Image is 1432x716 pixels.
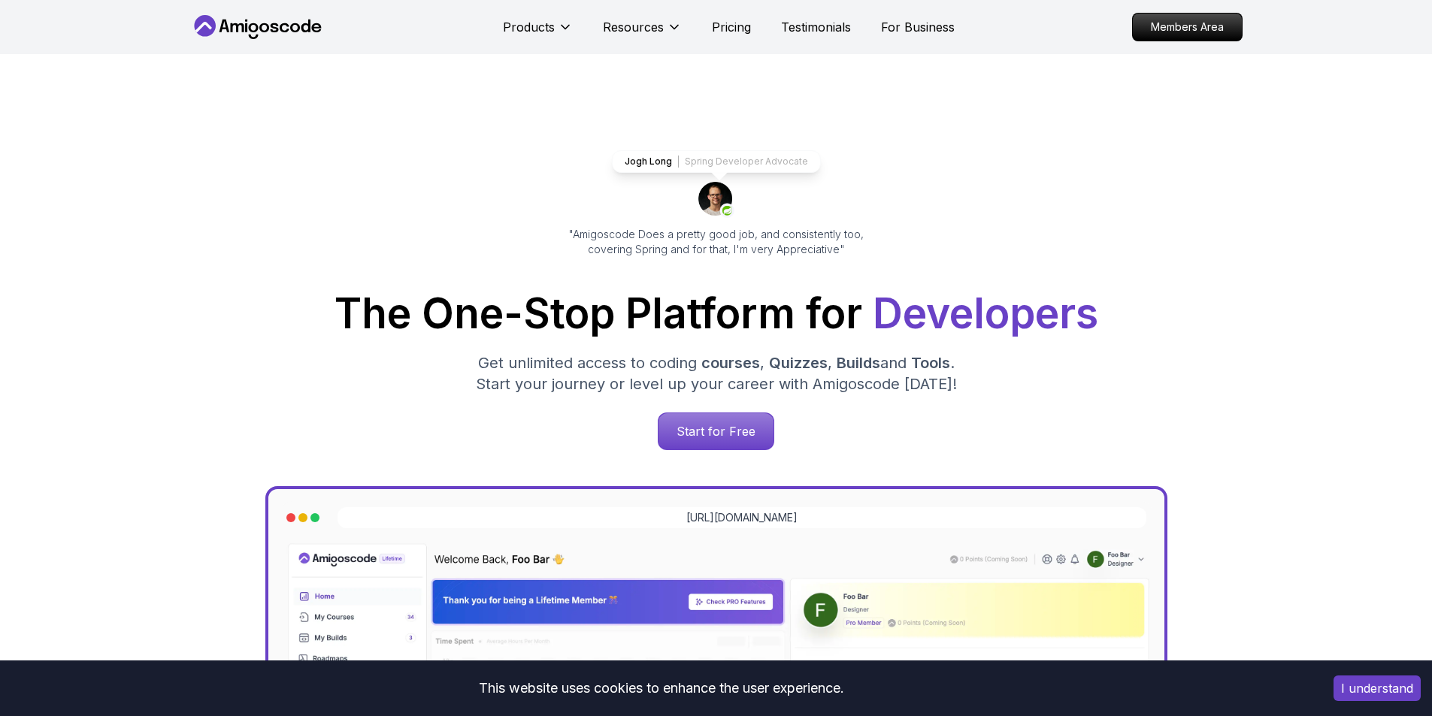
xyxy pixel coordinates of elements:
[503,18,555,36] p: Products
[464,352,969,394] p: Get unlimited access to coding , , and . Start your journey or level up your career with Amigosco...
[698,182,734,218] img: josh long
[503,18,573,48] button: Products
[1334,675,1421,701] button: Accept cookies
[881,18,955,36] a: For Business
[658,413,774,449] p: Start for Free
[685,156,808,168] p: Spring Developer Advocate
[548,227,885,257] p: "Amigoscode Does a pretty good job, and consistently too, covering Spring and for that, I'm very ...
[686,510,798,525] a: [URL][DOMAIN_NAME]
[769,354,828,372] span: Quizzes
[202,293,1231,334] h1: The One-Stop Platform for
[911,354,950,372] span: Tools
[712,18,751,36] a: Pricing
[603,18,664,36] p: Resources
[781,18,851,36] a: Testimonials
[1132,13,1243,41] a: Members Area
[837,354,880,372] span: Builds
[658,412,774,450] a: Start for Free
[603,18,682,48] button: Resources
[873,289,1098,338] span: Developers
[1133,14,1242,41] p: Members Area
[11,672,1311,705] div: This website uses cookies to enhance the user experience.
[701,354,760,372] span: courses
[625,156,672,168] p: Jogh Long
